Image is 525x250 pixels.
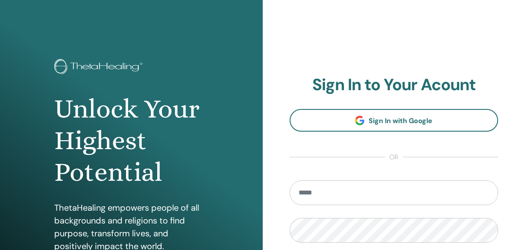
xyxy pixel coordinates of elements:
[290,109,499,132] a: Sign In with Google
[385,152,403,162] span: or
[54,93,208,188] h1: Unlock Your Highest Potential
[290,75,499,95] h2: Sign In to Your Acount
[369,116,432,125] span: Sign In with Google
